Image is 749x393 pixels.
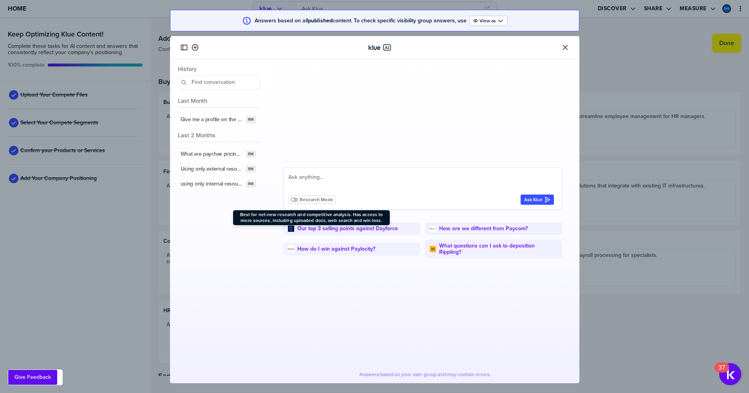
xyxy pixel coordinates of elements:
[181,116,243,123] label: Give me a profile on the company avanti
[175,112,261,127] button: Give me a profile on the company avantiRM
[255,18,467,24] span: Answers based on all content. To check specific visibility group answers, use
[248,151,253,157] span: RM
[479,18,496,24] label: View as
[359,371,491,378] span: Answers based on your user group and may contain errors.
[181,151,243,158] label: What are paychex pricing options
[430,226,436,232] img: How are we different from Paycom?
[300,197,333,203] span: Research Mode
[181,180,243,187] label: using only internal resources tell me about q2 2024 quarterly earnings?
[561,43,570,52] button: Close
[521,195,554,205] button: Ask Klue
[175,162,261,176] button: Using only external resources and existing cards give me a company overview of UKGRM
[248,181,253,187] span: RM
[178,97,260,104] span: Last Month
[470,16,507,26] button: Open Drop
[248,166,253,172] span: RM
[288,226,294,232] img: Our top 3 selling points against Dayforce
[524,196,550,203] div: Ask Klue
[175,176,261,191] button: using only internal resources tell me about q2 2024 quarterly earnings?RM
[8,370,57,385] button: Give Feedback
[288,246,294,252] img: How do I win against Paylocity?
[248,116,253,123] span: RM
[439,226,528,232] a: How are we different from Paycom?
[175,147,261,162] button: What are paychex pricing optionsRM
[430,246,436,252] img: What questions can I ask to deposition Rippling?
[181,166,243,173] label: Using only external resources and existing cards give me a company overview of UKG
[178,132,260,138] span: Last 2 Months
[439,243,557,255] a: What questions can I ask to deposition Rippling?
[297,246,375,252] a: How do I win against Paylocity?
[308,16,333,25] strong: published
[297,226,398,232] a: Our top 3 selling points against Dayforce
[178,75,260,89] input: Find conversation
[178,65,260,72] span: History
[236,212,387,224] span: Best for net-new research and competitive analysis. Has access to more sources, including uploade...
[718,368,725,378] div: 37
[719,363,741,385] button: Open Resource Center, 37 new notifications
